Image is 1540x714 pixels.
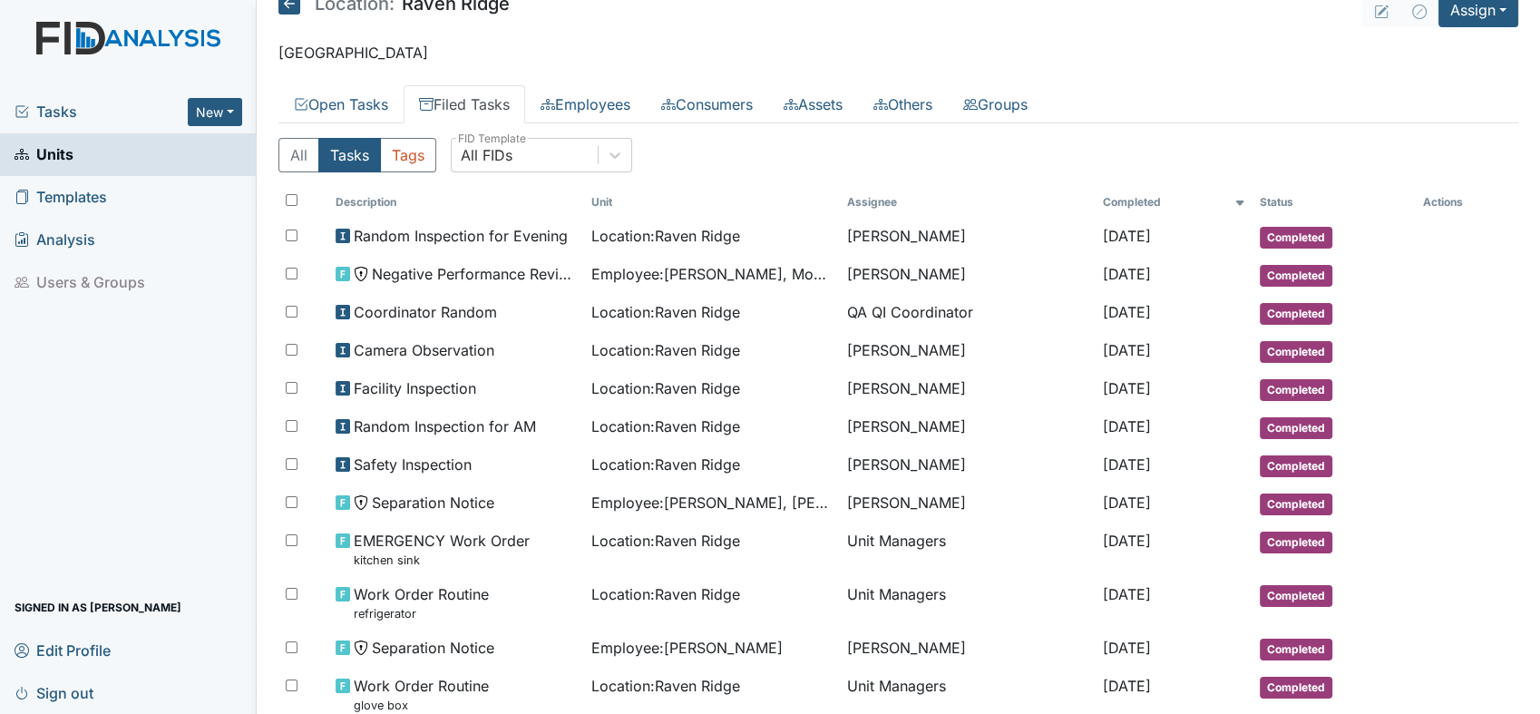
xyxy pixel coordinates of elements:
span: Location : Raven Ridge [591,583,740,605]
td: [PERSON_NAME] [840,484,1096,523]
a: Open Tasks [278,85,404,123]
span: [DATE] [1103,341,1151,359]
a: Groups [948,85,1043,123]
span: Completed [1260,639,1332,660]
span: Safety Inspection [354,454,472,475]
input: Toggle All Rows Selected [286,194,297,206]
th: Actions [1416,187,1506,218]
span: Completed [1260,494,1332,515]
td: [PERSON_NAME] [840,408,1096,446]
button: New [188,98,242,126]
td: [PERSON_NAME] [840,256,1096,294]
span: [DATE] [1103,417,1151,435]
a: Filed Tasks [404,85,525,123]
span: Completed [1260,265,1332,287]
th: Toggle SortBy [328,187,584,218]
td: [PERSON_NAME] [840,370,1096,408]
span: Completed [1260,341,1332,363]
td: [PERSON_NAME] [840,218,1096,256]
span: [DATE] [1103,532,1151,550]
td: QA QI Coordinator [840,294,1096,332]
span: Edit Profile [15,636,111,664]
span: Employee : [PERSON_NAME], Montreil [591,263,833,285]
span: [DATE] [1103,677,1151,695]
span: Completed [1260,303,1332,325]
a: Others [858,85,948,123]
span: [DATE] [1103,265,1151,283]
div: All FIDs [461,144,512,166]
span: Templates [15,183,107,211]
button: All [278,138,319,172]
span: Random Inspection for AM [354,416,536,437]
small: refrigerator [354,605,489,622]
span: [DATE] [1103,585,1151,603]
th: Assignee [840,187,1096,218]
span: Camera Observation [354,339,494,361]
td: Unit Managers [840,523,1096,576]
span: Location : Raven Ridge [591,301,740,323]
span: [DATE] [1103,303,1151,321]
button: Tasks [318,138,381,172]
span: Work Order Routine glove box [354,675,489,714]
th: Toggle SortBy [584,187,840,218]
span: Completed [1260,379,1332,401]
span: Location : Raven Ridge [591,416,740,437]
span: Units [15,141,73,169]
span: Location : Raven Ridge [591,454,740,475]
span: Completed [1260,677,1332,699]
span: [DATE] [1103,639,1151,657]
td: [PERSON_NAME] [840,332,1096,370]
span: [DATE] [1103,494,1151,512]
div: Type filter [278,138,436,172]
span: Separation Notice [372,492,494,513]
p: [GEOGRAPHIC_DATA] [278,42,1518,64]
span: Location : Raven Ridge [591,675,740,697]
span: [DATE] [1103,455,1151,474]
span: Completed [1260,455,1332,477]
th: Toggle SortBy [1252,187,1417,218]
span: Signed in as [PERSON_NAME] [15,593,181,621]
span: [DATE] [1103,379,1151,397]
span: Coordinator Random [354,301,497,323]
span: [DATE] [1103,227,1151,245]
span: Employee : [PERSON_NAME] [591,637,783,659]
a: Tasks [15,101,188,122]
span: Location : Raven Ridge [591,530,740,552]
a: Consumers [646,85,768,123]
a: Employees [525,85,646,123]
span: Employee : [PERSON_NAME], [PERSON_NAME] [591,492,833,513]
small: kitchen sink [354,552,530,569]
span: Completed [1260,227,1332,249]
span: Location : Raven Ridge [591,225,740,247]
span: Location : Raven Ridge [591,339,740,361]
span: Negative Performance Review [372,263,577,285]
span: Completed [1260,585,1332,607]
td: Unit Managers [840,576,1096,630]
span: EMERGENCY Work Order kitchen sink [354,530,530,569]
span: Completed [1260,417,1332,439]
th: Toggle SortBy [1096,187,1252,218]
span: Completed [1260,532,1332,553]
span: Work Order Routine refrigerator [354,583,489,622]
span: Location : Raven Ridge [591,377,740,399]
span: Analysis [15,226,95,254]
span: Facility Inspection [354,377,476,399]
td: [PERSON_NAME] [840,446,1096,484]
button: Tags [380,138,436,172]
span: Separation Notice [372,637,494,659]
span: Sign out [15,679,93,707]
small: glove box [354,697,489,714]
span: Random Inspection for Evening [354,225,568,247]
a: Assets [768,85,858,123]
td: [PERSON_NAME] [840,630,1096,668]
